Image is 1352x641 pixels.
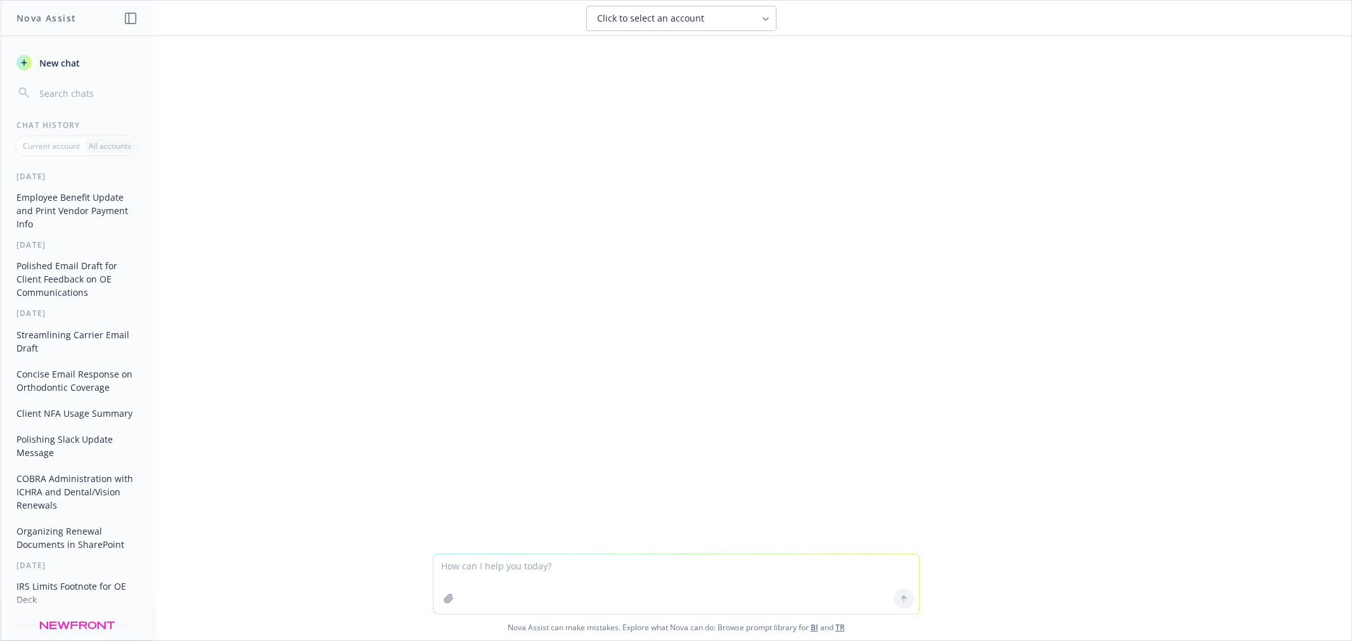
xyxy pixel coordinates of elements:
[811,622,818,633] a: BI
[835,622,845,633] a: TR
[37,84,138,102] input: Search chats
[11,468,143,516] button: COBRA Administration with ICHRA and Dental/Vision Renewals
[23,141,80,151] p: Current account
[89,141,131,151] p: All accounts
[37,56,80,70] span: New chat
[1,171,153,182] div: [DATE]
[16,11,76,25] h1: Nova Assist
[597,12,704,25] span: Click to select an account
[11,429,143,463] button: Polishing Slack Update Message
[11,403,143,424] button: Client NFA Usage Summary
[6,614,1346,640] span: Nova Assist can make mistakes. Explore what Nova can do: Browse prompt library for and
[1,560,153,571] div: [DATE]
[1,239,153,250] div: [DATE]
[11,51,143,74] button: New chat
[11,324,143,359] button: Streamlining Carrier Email Draft
[11,521,143,555] button: Organizing Renewal Documents in SharePoint
[11,255,143,303] button: Polished Email Draft for Client Feedback on OE Communications
[1,308,153,319] div: [DATE]
[11,364,143,398] button: Concise Email Response on Orthodontic Coverage
[11,187,143,234] button: Employee Benefit Update and Print Vendor Payment Info
[11,576,143,610] button: IRS Limits Footnote for OE Deck
[1,120,153,130] div: Chat History
[586,6,776,31] button: Click to select an account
